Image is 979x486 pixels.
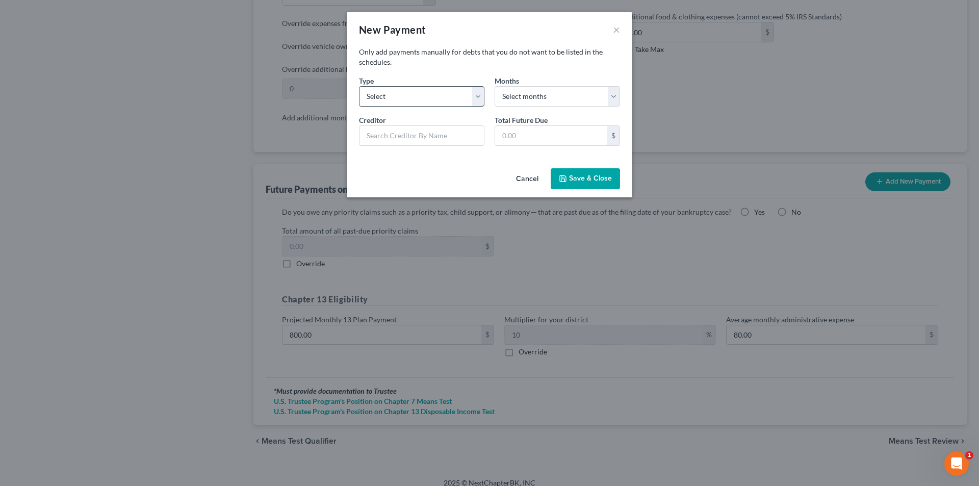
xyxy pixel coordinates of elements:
iframe: Intercom live chat [944,451,969,476]
span: Months [495,76,519,85]
div: $ [607,126,620,145]
button: Save & Close [551,168,620,190]
span: Type [359,76,374,85]
button: Cancel [508,169,547,190]
button: × [613,23,620,36]
input: 0.00 [495,126,607,145]
input: Search Creditor By Name [359,125,484,146]
p: Only add payments manually for debts that you do not want to be listed in the schedules. [359,47,620,67]
span: 1 [965,451,973,459]
div: New Payment [359,22,426,37]
span: Total Future Due [495,116,548,124]
label: Creditor [359,115,386,125]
